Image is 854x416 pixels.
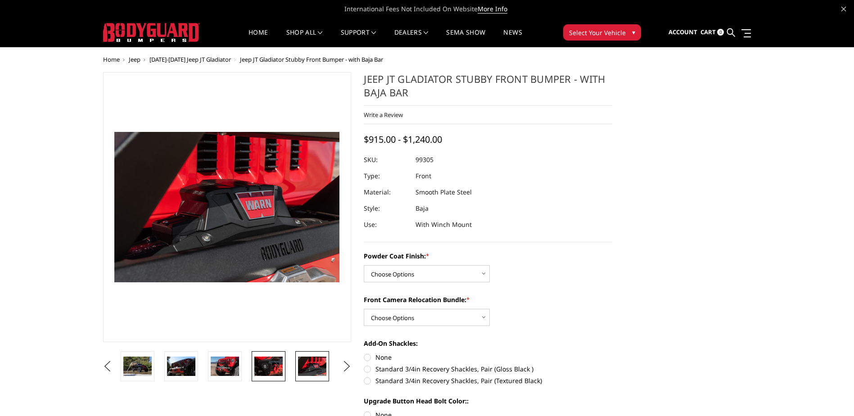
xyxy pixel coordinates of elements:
a: More Info [478,5,507,14]
label: Powder Coat Finish: [364,251,612,261]
button: Next [340,360,353,373]
a: SEMA Show [446,29,485,47]
dd: Front [416,168,431,184]
a: [DATE]-[DATE] Jeep JT Gladiator [149,55,231,63]
label: None [364,353,612,362]
a: Support [341,29,376,47]
button: Select Your Vehicle [563,24,641,41]
a: Cart 0 [700,20,724,45]
span: Select Your Vehicle [569,28,626,37]
span: 0 [717,29,724,36]
label: Upgrade Button Head Bolt Color:: [364,396,612,406]
dd: With Winch Mount [416,217,472,233]
dt: SKU: [364,152,409,168]
span: Cart [700,28,716,36]
h1: Jeep JT Gladiator Stubby Front Bumper - with Baja Bar [364,72,612,106]
label: Standard 3/4in Recovery Shackles, Pair (Textured Black) [364,376,612,385]
dt: Style: [364,200,409,217]
label: Add-On Shackles: [364,339,612,348]
span: Jeep JT Gladiator Stubby Front Bumper - with Baja Bar [240,55,383,63]
a: Write a Review [364,111,403,119]
span: ▾ [632,27,635,37]
iframe: Chat Widget [809,373,854,416]
label: Front Camera Relocation Bundle: [364,295,612,304]
dt: Use: [364,217,409,233]
dd: Smooth Plate Steel [416,184,472,200]
dd: Baja [416,200,429,217]
span: $915.00 - $1,240.00 [364,133,442,145]
dd: 99305 [416,152,434,168]
img: Jeep JT Gladiator Stubby Front Bumper - with Baja Bar [254,357,283,375]
a: Dealers [394,29,429,47]
img: Jeep JT Gladiator Stubby Front Bumper - with Baja Bar [123,357,152,375]
span: Account [669,28,697,36]
a: News [503,29,522,47]
img: Jeep JT Gladiator Stubby Front Bumper - with Baja Bar [211,357,239,375]
img: BODYGUARD BUMPERS [103,23,200,42]
a: Home [249,29,268,47]
dt: Material: [364,184,409,200]
dt: Type: [364,168,409,184]
label: Standard 3/4in Recovery Shackles, Pair (Gloss Black ) [364,364,612,374]
a: Jeep JT Gladiator Stubby Front Bumper - with Baja Bar [103,72,352,342]
img: Jeep JT Gladiator Stubby Front Bumper - with Baja Bar [167,357,195,375]
a: Jeep [129,55,140,63]
a: Account [669,20,697,45]
a: Home [103,55,120,63]
a: shop all [286,29,323,47]
button: Previous [101,360,114,373]
img: Jeep JT Gladiator Stubby Front Bumper - with Baja Bar [298,357,326,375]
